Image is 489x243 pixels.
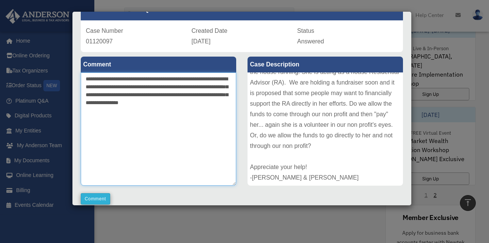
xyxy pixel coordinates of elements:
[86,38,113,45] span: 01120097
[192,38,211,45] span: [DATE]
[248,72,403,186] div: If money is donated to our nonprofit for the purpose of supporting a volunteer's efforts, how do ...
[81,193,111,205] button: Comment
[86,28,123,34] span: Case Number
[248,57,403,72] label: Case Description
[297,38,324,45] span: Answered
[192,28,228,34] span: Created Date
[81,57,236,72] label: Comment
[297,28,314,34] span: Status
